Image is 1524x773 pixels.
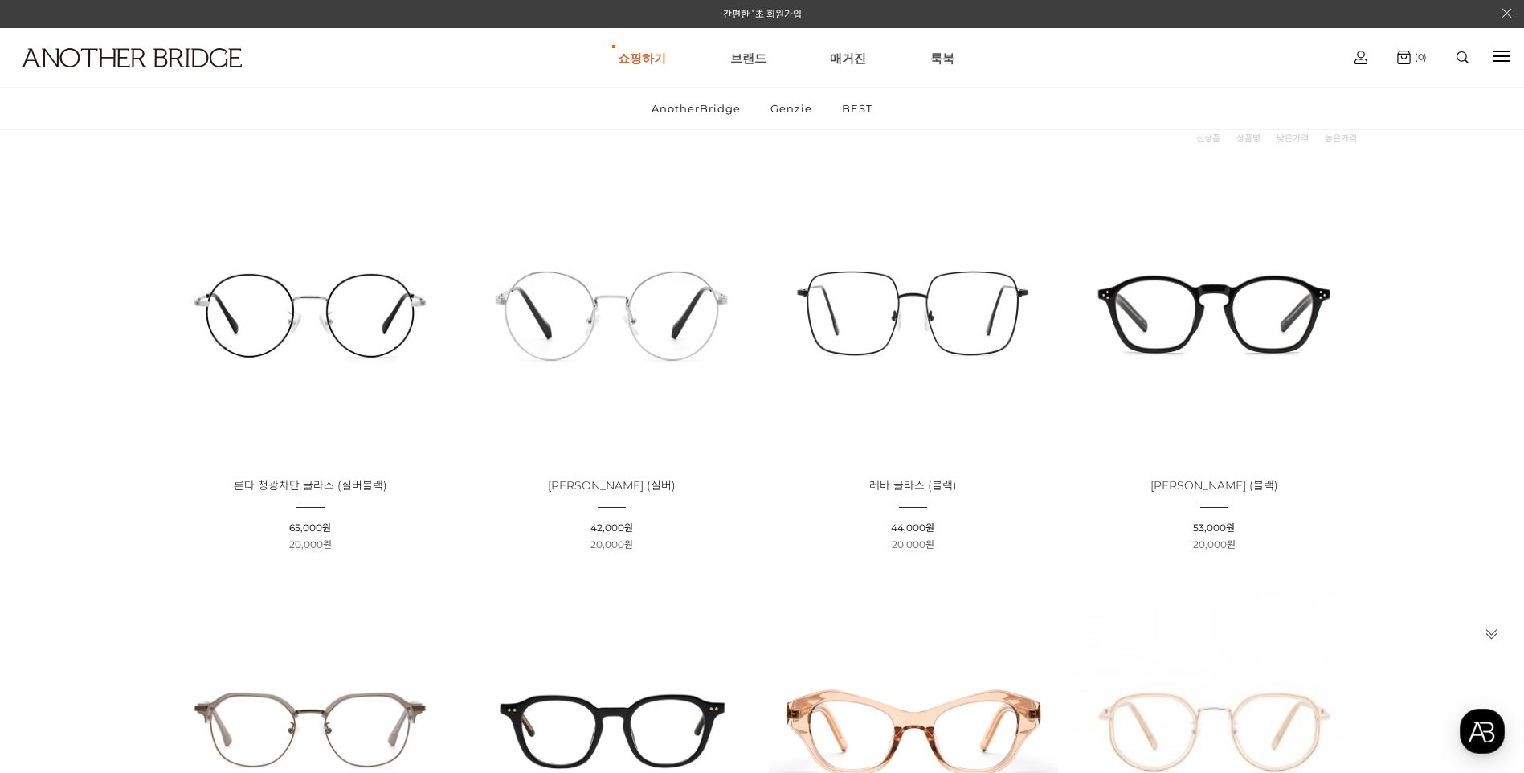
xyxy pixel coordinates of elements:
img: 리노 글라스 - 실버 안경 클로즈업 이미지 [467,166,757,456]
span: 대화 [147,534,166,547]
img: logo [22,48,242,67]
img: cart [1397,51,1411,64]
a: Genzie [757,88,826,129]
span: [PERSON_NAME] (블랙) [1150,478,1278,493]
span: 론다 청광차단 글라스 (실버블랙) [234,478,387,493]
a: AnotherBridge [638,88,754,129]
img: cart [1354,51,1367,64]
a: logo [8,48,237,107]
span: [PERSON_NAME] (실버) [548,478,676,493]
a: 상품명 [1236,130,1260,146]
a: 대화 [106,509,207,550]
span: 20,000원 [892,538,934,550]
a: 설정 [207,509,308,550]
span: (0) [1411,51,1427,63]
span: 홈 [51,534,60,546]
a: 높은가격 [1325,130,1357,146]
a: 낮은가격 [1277,130,1309,146]
a: 매거진 [830,29,866,87]
a: 룩북 [930,29,954,87]
img: 오세르 글라스 블랙 - 세련된 디자인의 안경 사진 [1069,166,1359,456]
img: 레바 글라스 블랙 - 세련된 블랙 안경 제품 이미지 [768,166,1058,456]
a: 론다 청광차단 글라스 (실버블랙) [234,480,387,492]
a: 홈 [5,509,106,550]
a: (0) [1397,51,1427,64]
span: 42,000원 [590,521,633,534]
a: 신상품 [1196,130,1220,146]
span: 53,000원 [1193,521,1235,534]
a: 브랜드 [730,29,766,87]
span: 20,000원 [1193,538,1236,550]
span: 20,000원 [590,538,633,550]
a: [PERSON_NAME] (실버) [548,480,676,492]
a: 레바 글라스 (블랙) [869,480,957,492]
img: 론다 청광차단 글라스 실버블랙 제품 이미지 [165,166,456,456]
span: 65,000원 [289,521,331,534]
a: 쇼핑하기 [618,29,666,87]
span: 설정 [248,534,268,546]
span: 20,000원 [289,538,332,550]
span: 레바 글라스 (블랙) [869,478,957,493]
span: 44,000원 [891,521,934,534]
a: 간편한 1초 회원가입 [723,8,802,20]
a: BEST [828,88,886,129]
a: [PERSON_NAME] (블랙) [1150,480,1278,492]
img: search [1457,51,1469,63]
